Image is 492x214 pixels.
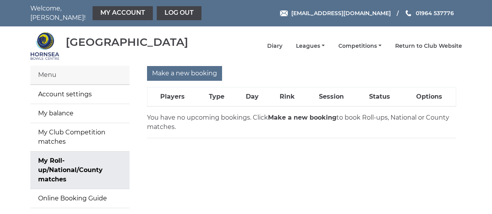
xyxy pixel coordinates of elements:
[268,114,336,121] strong: Make a new booking
[30,4,203,23] nav: Welcome, [PERSON_NAME]!
[66,36,188,48] div: [GEOGRAPHIC_DATA]
[157,6,201,20] a: Log out
[305,87,357,107] th: Session
[280,9,391,17] a: Email [EMAIL_ADDRESS][DOMAIN_NAME]
[198,87,235,107] th: Type
[357,87,403,107] th: Status
[147,66,222,81] input: Make a new booking
[406,10,411,16] img: Phone us
[30,123,130,151] a: My Club Competition matches
[269,87,306,107] th: Rink
[395,42,462,50] a: Return to Club Website
[296,42,325,50] a: Leagues
[30,85,130,104] a: Account settings
[30,104,130,123] a: My balance
[147,113,456,132] p: You have no upcoming bookings. Click to book Roll-ups, National or County matches.
[93,6,153,20] a: My Account
[403,87,456,107] th: Options
[30,31,60,61] img: Hornsea Bowls Centre
[30,189,130,208] a: Online Booking Guide
[235,87,269,107] th: Day
[291,10,391,17] span: [EMAIL_ADDRESS][DOMAIN_NAME]
[338,42,382,50] a: Competitions
[404,9,454,17] a: Phone us 01964 537776
[30,151,130,189] a: My Roll-up/National/County matches
[30,66,130,85] div: Menu
[147,87,198,107] th: Players
[416,10,454,17] span: 01964 537776
[280,10,288,16] img: Email
[267,42,282,50] a: Diary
